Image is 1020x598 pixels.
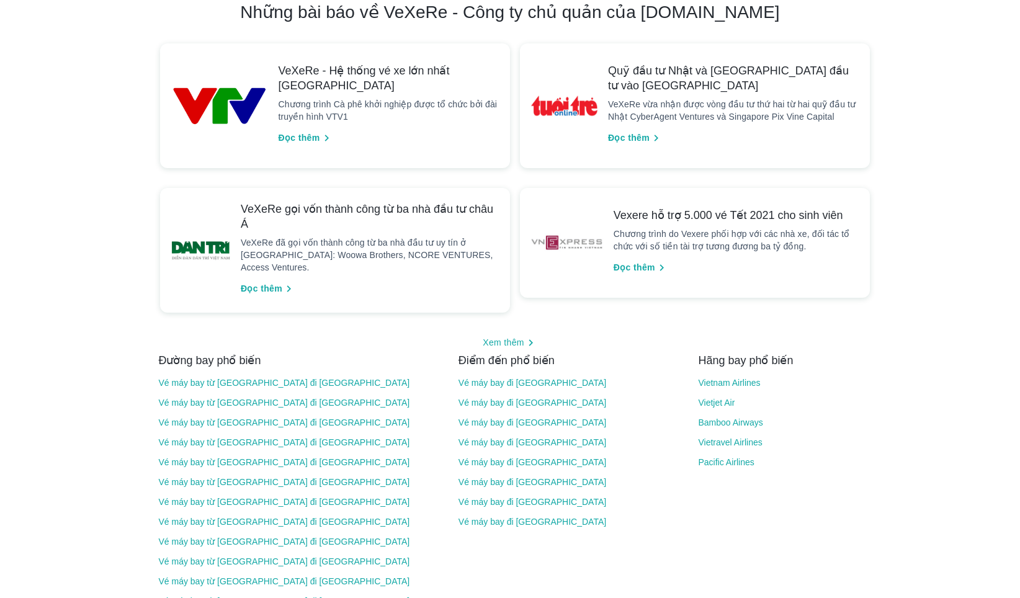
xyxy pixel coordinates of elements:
button: Đọc thêm [236,279,300,299]
img: banner [170,238,231,262]
span: Đọc thêm [278,132,320,145]
a: Vé máy bay từ [GEOGRAPHIC_DATA] đi [GEOGRAPHIC_DATA] [158,497,441,507]
a: Vé máy bay đi [GEOGRAPHIC_DATA] [459,437,682,447]
p: Chương trình Cà phê khởi nghiệp được tổ chức bởi đài truyền hình VTV1 [278,98,500,123]
a: Vé máy bay từ [GEOGRAPHIC_DATA] đi [GEOGRAPHIC_DATA] [158,477,441,487]
div: Đường bay phổ biến [158,353,441,368]
button: Xem thêm [478,332,542,353]
span: Đọc thêm [608,132,650,145]
a: Vé máy bay từ [GEOGRAPHIC_DATA] đi [GEOGRAPHIC_DATA] [158,556,441,566]
a: Vé máy bay đi [GEOGRAPHIC_DATA] [459,398,682,408]
span: Đọc thêm [241,282,282,295]
a: Vietravel Airlines [698,437,861,447]
button: Đọc thêm [609,257,673,278]
span: Vexere hỗ trợ 5.000 vé Tết 2021 cho sinh viên [614,208,860,223]
a: Vé máy bay từ [GEOGRAPHIC_DATA] đi [GEOGRAPHIC_DATA] [158,417,441,427]
a: Vé máy bay từ [GEOGRAPHIC_DATA] đi [GEOGRAPHIC_DATA] [158,437,441,447]
p: VeXeRe đã gọi vốn thành công từ ba nhà đầu tư uy tín ở [GEOGRAPHIC_DATA]: Woowa Brothers, NCORE V... [241,236,500,274]
a: Vé máy bay đi [GEOGRAPHIC_DATA] [459,417,682,427]
a: Vé máy bay từ [GEOGRAPHIC_DATA] đi [GEOGRAPHIC_DATA] [158,537,441,547]
span: Đọc thêm [614,261,655,274]
a: Vé máy bay từ [GEOGRAPHIC_DATA] đi [GEOGRAPHIC_DATA] [158,517,441,527]
a: Đọc thêm [278,132,333,145]
p: Chương trình do Vexere phối hợp với các nhà xe, đối tác tổ chức với số tiền tài trợ tương đương b... [614,228,860,252]
a: Vietnam Airlines [698,378,861,388]
a: Vé máy bay đi [GEOGRAPHIC_DATA] [459,497,682,507]
a: Bamboo Airways [698,417,861,427]
a: Vietjet Air [698,398,861,408]
div: Hãng bay phổ biến [698,353,861,368]
a: Vé máy bay đi [GEOGRAPHIC_DATA] [459,378,682,388]
a: Vé máy bay từ [GEOGRAPHIC_DATA] đi [GEOGRAPHIC_DATA] [158,378,441,388]
span: VeXeRe gọi vốn thành công từ ba nhà đầu tư châu Á [241,202,500,231]
button: Đọc thêm [603,128,668,148]
span: Quỹ đầu tư Nhật và [GEOGRAPHIC_DATA] đầu tư vào [GEOGRAPHIC_DATA] [608,63,860,93]
h2: Những bài báo về VeXeRe - Công ty chủ quản của [DOMAIN_NAME] [240,1,779,24]
div: Điểm đến phổ biến [459,353,682,368]
a: Vé máy bay từ [GEOGRAPHIC_DATA] đi [GEOGRAPHIC_DATA] [158,457,441,467]
span: Xem thêm [483,336,524,349]
a: Xem thêm [483,336,537,349]
a: Đọc thêm [241,282,295,295]
img: banner [530,92,598,120]
span: VeXeRe - Hệ thống vé xe lớn nhất [GEOGRAPHIC_DATA] [278,63,500,93]
a: Vé máy bay đi [GEOGRAPHIC_DATA] [459,457,682,467]
a: Vé máy bay đi [GEOGRAPHIC_DATA] [459,477,682,487]
img: banner [530,228,604,258]
a: Vé máy bay đi [GEOGRAPHIC_DATA] [459,517,682,527]
a: Vé máy bay từ [GEOGRAPHIC_DATA] đi [GEOGRAPHIC_DATA] [158,398,441,408]
a: Pacific Airlines [698,457,861,467]
a: Vé máy bay từ [GEOGRAPHIC_DATA] đi [GEOGRAPHIC_DATA] [158,576,441,586]
a: Đọc thêm [608,132,663,145]
a: Đọc thêm [614,261,668,274]
button: Đọc thêm [273,128,338,148]
p: VeXeRe vừa nhận được vòng đầu tư thứ hai từ hai quỹ đầu tư Nhật CyberAgent Ventures và Singapore ... [608,98,860,123]
img: banner [170,86,268,126]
